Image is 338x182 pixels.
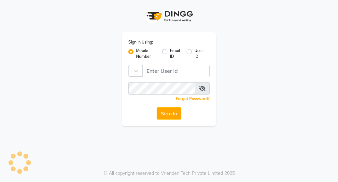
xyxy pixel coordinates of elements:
[194,48,204,59] label: User ID
[143,6,195,26] img: logo1.svg
[128,39,153,45] label: Sign In Using:
[176,96,210,101] a: Forgot Password?
[157,107,181,120] button: Sign In
[128,82,195,95] input: Username
[170,48,181,59] label: Email ID
[136,48,157,59] label: Mobile Number
[142,65,210,77] input: Username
